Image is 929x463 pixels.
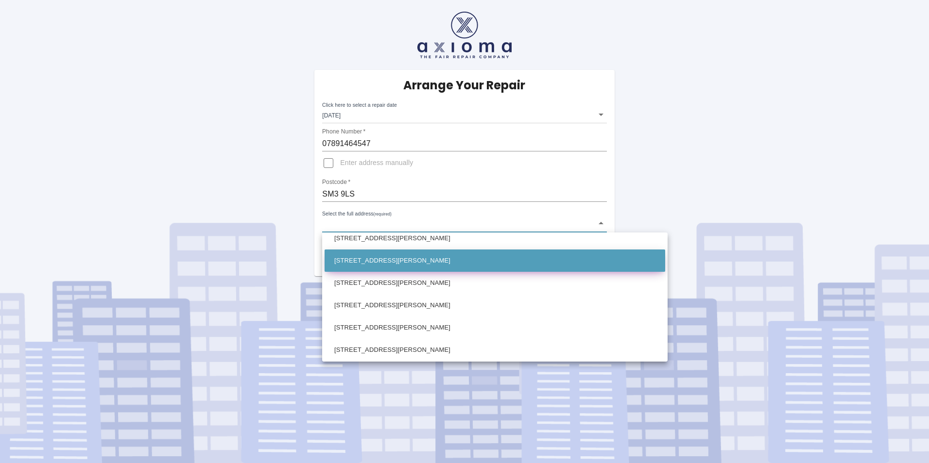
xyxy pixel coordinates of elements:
li: [STREET_ADDRESS][PERSON_NAME] [325,272,665,294]
li: [STREET_ADDRESS][PERSON_NAME] [325,316,665,339]
li: [STREET_ADDRESS][PERSON_NAME] [325,294,665,316]
li: [STREET_ADDRESS][PERSON_NAME] [325,249,665,272]
li: [STREET_ADDRESS][PERSON_NAME] [325,361,665,383]
li: [STREET_ADDRESS][PERSON_NAME] [325,227,665,249]
li: [STREET_ADDRESS][PERSON_NAME] [325,339,665,361]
